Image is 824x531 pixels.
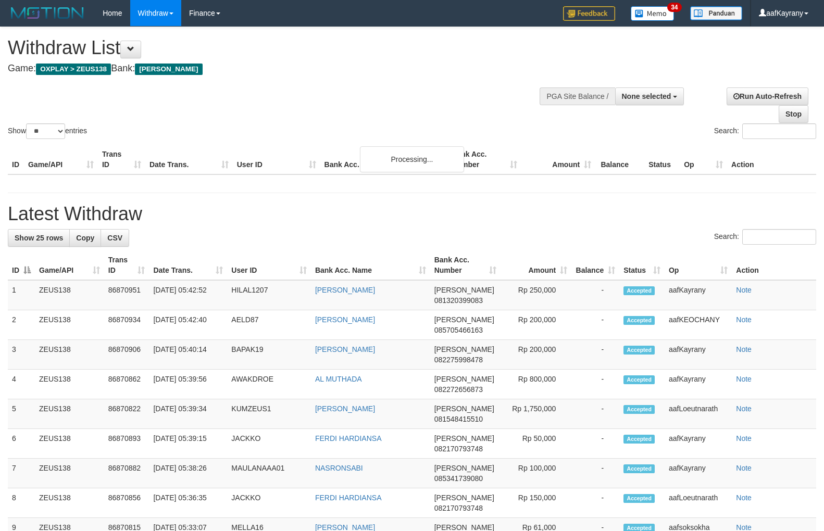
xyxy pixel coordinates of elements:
td: - [571,310,619,340]
th: Date Trans. [145,145,233,174]
a: Show 25 rows [8,229,70,247]
td: ZEUS138 [35,370,104,399]
td: aafKayrany [665,459,732,488]
a: AL MUTHADA [315,375,362,383]
a: Note [736,315,752,324]
span: Copy [76,234,94,242]
td: [DATE] 05:42:52 [149,280,227,310]
a: Note [736,404,752,413]
select: Showentries [26,123,65,139]
span: Accepted [623,494,655,503]
div: Processing... [360,146,464,172]
td: BAPAK19 [227,340,311,370]
td: 86870882 [104,459,149,488]
input: Search: [742,123,816,139]
td: aafKEOCHANY [665,310,732,340]
span: None selected [622,92,671,100]
span: Accepted [623,316,655,325]
td: aafKayrany [665,340,732,370]
td: aafKayrany [665,429,732,459]
span: Accepted [623,286,655,295]
label: Search: [714,123,816,139]
a: [PERSON_NAME] [315,404,375,413]
td: aafLoeutnarath [665,488,732,518]
td: Rp 150,000 [501,488,572,518]
td: 86870893 [104,429,149,459]
td: Rp 1,750,000 [501,399,572,429]
span: [PERSON_NAME] [434,315,494,324]
td: 4 [8,370,35,399]
span: Copy 082170793748 to clipboard [434,504,483,512]
span: [PERSON_NAME] [434,375,494,383]
span: [PERSON_NAME] [434,494,494,502]
td: 8 [8,488,35,518]
th: Game/API [24,145,98,174]
th: User ID [233,145,320,174]
td: 6 [8,429,35,459]
a: Run Auto-Refresh [727,87,808,105]
button: None selected [615,87,684,105]
a: Stop [779,105,808,123]
td: AWAKDROE [227,370,311,399]
td: [DATE] 05:39:56 [149,370,227,399]
td: ZEUS138 [35,310,104,340]
span: OXPLAY > ZEUS138 [36,64,111,75]
span: Copy 085341739080 to clipboard [434,474,483,483]
a: [PERSON_NAME] [315,315,375,324]
span: Copy 082272656873 to clipboard [434,385,483,394]
th: User ID: activate to sort column ascending [227,250,311,280]
th: Game/API: activate to sort column ascending [35,250,104,280]
td: ZEUS138 [35,399,104,429]
span: Accepted [623,435,655,444]
a: Copy [69,229,101,247]
th: Status [644,145,680,174]
td: AELD87 [227,310,311,340]
th: Trans ID [98,145,145,174]
td: [DATE] 05:42:40 [149,310,227,340]
span: Accepted [623,346,655,355]
span: Copy 082275998478 to clipboard [434,356,483,364]
h1: Withdraw List [8,37,539,58]
td: 86870906 [104,340,149,370]
td: JACKKO [227,488,311,518]
th: ID: activate to sort column descending [8,250,35,280]
td: - [571,459,619,488]
th: Balance [595,145,644,174]
td: HILAL1207 [227,280,311,310]
td: 86870951 [104,280,149,310]
img: Button%20Memo.svg [631,6,675,21]
td: - [571,399,619,429]
td: Rp 200,000 [501,310,572,340]
td: Rp 100,000 [501,459,572,488]
a: [PERSON_NAME] [315,286,375,294]
th: Bank Acc. Number [447,145,521,174]
td: Rp 800,000 [501,370,572,399]
a: Note [736,345,752,353]
th: Op: activate to sort column ascending [665,250,732,280]
a: Note [736,375,752,383]
th: Action [727,145,816,174]
a: FERDI HARDIANSA [315,494,382,502]
img: Feedback.jpg [563,6,615,21]
th: Op [680,145,727,174]
a: [PERSON_NAME] [315,345,375,353]
td: - [571,429,619,459]
a: Note [736,494,752,502]
td: ZEUS138 [35,429,104,459]
th: Bank Acc. Name: activate to sort column ascending [311,250,430,280]
th: Action [732,250,816,280]
td: ZEUS138 [35,488,104,518]
a: CSV [101,229,129,247]
span: Accepted [623,464,655,473]
a: Note [736,464,752,472]
td: ZEUS138 [35,459,104,488]
td: 2 [8,310,35,340]
td: aafKayrany [665,370,732,399]
th: Amount: activate to sort column ascending [501,250,572,280]
td: - [571,488,619,518]
td: [DATE] 05:39:34 [149,399,227,429]
td: ZEUS138 [35,340,104,370]
h1: Latest Withdraw [8,204,816,224]
img: panduan.png [690,6,742,20]
a: Note [736,434,752,443]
